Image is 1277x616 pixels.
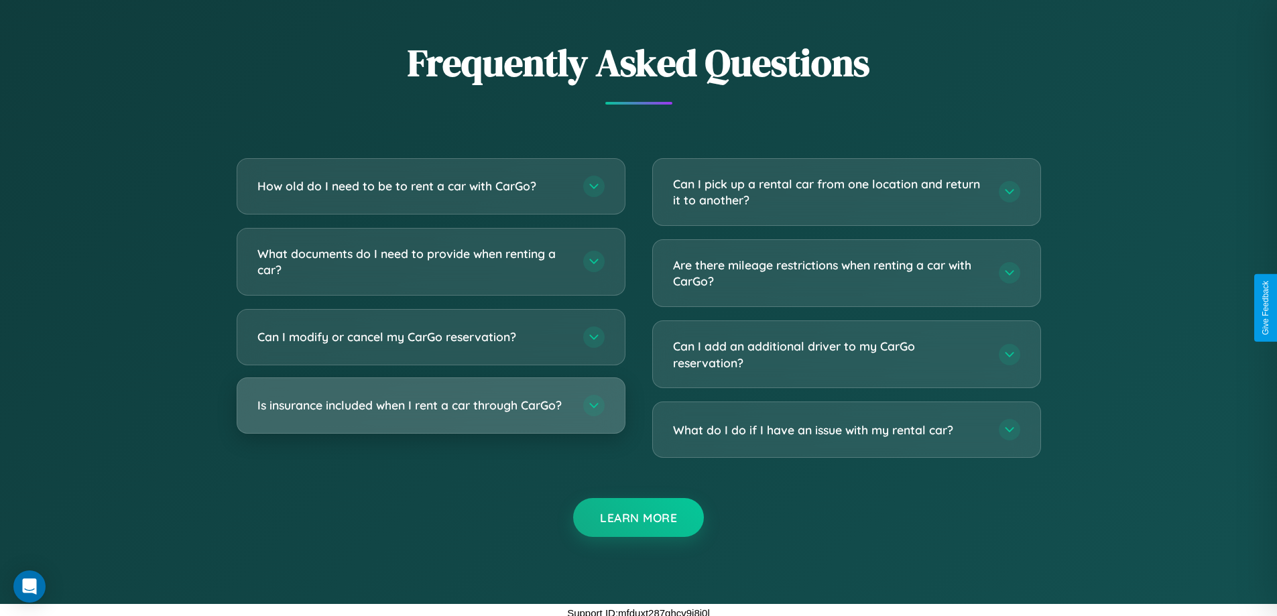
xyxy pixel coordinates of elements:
[1261,281,1270,335] div: Give Feedback
[673,176,985,208] h3: Can I pick up a rental car from one location and return it to another?
[257,328,570,345] h3: Can I modify or cancel my CarGo reservation?
[257,397,570,414] h3: Is insurance included when I rent a car through CarGo?
[573,498,704,537] button: Learn More
[257,245,570,278] h3: What documents do I need to provide when renting a car?
[257,178,570,194] h3: How old do I need to be to rent a car with CarGo?
[673,257,985,290] h3: Are there mileage restrictions when renting a car with CarGo?
[673,338,985,371] h3: Can I add an additional driver to my CarGo reservation?
[13,570,46,603] div: Open Intercom Messenger
[673,422,985,438] h3: What do I do if I have an issue with my rental car?
[237,37,1041,88] h2: Frequently Asked Questions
